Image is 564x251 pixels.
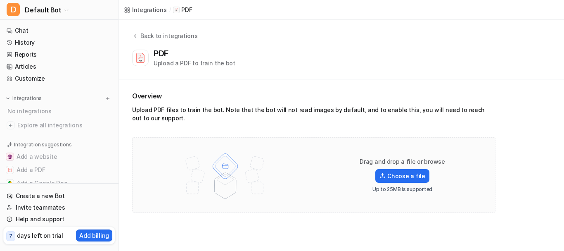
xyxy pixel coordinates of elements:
p: Drag and drop a file or browse [360,158,445,166]
span: / [169,6,171,14]
p: days left on trial [17,231,63,240]
a: Invite teammates [3,202,115,213]
p: PDF [181,6,192,14]
a: Reports [3,49,115,60]
a: PDF iconPDF [173,6,192,14]
p: Integrations [12,95,42,102]
img: Add a PDF [7,167,12,172]
p: Integration suggestions [14,141,71,148]
a: Chat [3,25,115,36]
img: PDF icon [174,8,178,12]
h2: Overview [132,91,495,101]
p: Add billing [79,231,109,240]
span: D [7,3,20,16]
div: No integrations [5,104,115,118]
span: Default Bot [25,4,62,16]
div: Upload a PDF to train the bot [154,59,235,67]
a: Customize [3,73,115,84]
label: Choose a file [375,169,429,183]
p: 7 [9,232,12,240]
img: menu_add.svg [105,96,111,101]
a: Create a new Bot [3,190,115,202]
a: Articles [3,61,115,72]
div: PDF [154,48,172,58]
img: File upload illustration [171,146,279,204]
button: Add a PDFAdd a PDF [3,163,115,177]
a: Explore all integrations [3,120,115,131]
img: Add a Google Doc [7,181,12,186]
button: Back to integrations [132,31,197,48]
div: Upload PDF files to train the bot. Note that the bot will not read images by default, and to enab... [132,106,495,126]
div: Back to integrations [138,31,197,40]
button: Add a websiteAdd a website [3,150,115,163]
span: Explore all integrations [17,119,112,132]
img: expand menu [5,96,11,101]
img: explore all integrations [7,121,15,129]
button: Add a Google DocAdd a Google Doc [3,177,115,190]
a: History [3,37,115,48]
a: Integrations [124,5,167,14]
img: Upload icon [379,173,386,179]
p: Up to 25MB is supported [372,186,432,193]
button: Integrations [3,94,44,103]
a: Help and support [3,213,115,225]
div: Integrations [132,5,167,14]
button: Add billing [76,229,112,241]
img: Add a website [7,154,12,159]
